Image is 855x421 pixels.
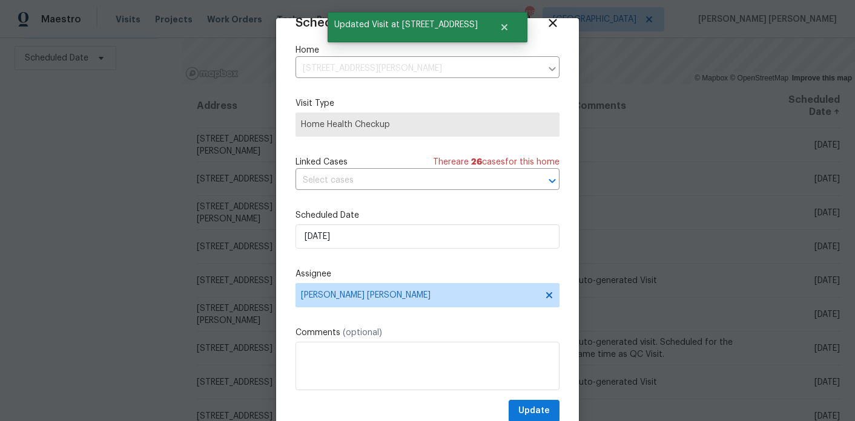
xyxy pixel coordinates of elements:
button: Open [544,172,561,189]
label: Home [295,44,560,56]
label: Scheduled Date [295,209,560,221]
span: Update [518,403,550,419]
span: [PERSON_NAME] [PERSON_NAME] [301,290,538,300]
span: Linked Cases [295,156,348,168]
span: Schedule Visit [295,17,378,29]
input: Select cases [295,171,526,190]
label: Comments [295,327,560,339]
span: Close [546,16,560,30]
span: (optional) [343,328,382,337]
label: Assignee [295,268,560,280]
span: There are case s for this home [433,156,560,168]
input: Enter in an address [295,59,541,78]
span: 26 [471,158,482,166]
input: M/D/YYYY [295,224,560,249]
label: Visit Type [295,97,560,109]
button: Close [484,15,524,39]
span: Updated Visit at [STREET_ADDRESS] [328,12,484,38]
span: Home Health Checkup [301,119,554,131]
